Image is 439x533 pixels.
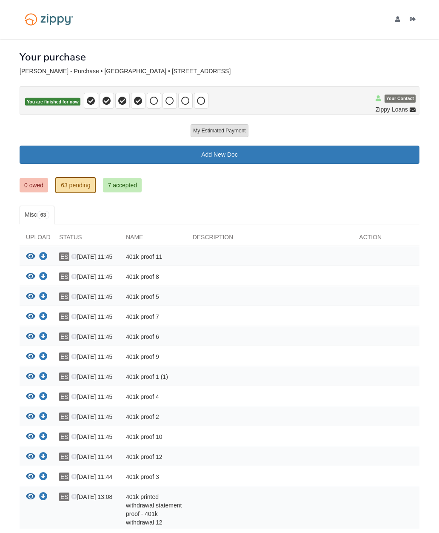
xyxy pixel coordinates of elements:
[385,95,416,103] span: Your Contact
[191,124,248,137] button: My Estimated Payment
[39,374,48,381] a: Download 401k proof 1 (1)
[20,68,419,75] div: [PERSON_NAME] - Purchase • [GEOGRAPHIC_DATA] • [STREET_ADDRESS]
[39,454,48,461] a: Download 401k proof 12
[59,272,69,281] span: ES
[59,493,69,501] span: ES
[39,474,48,481] a: Download 401k proof 3
[26,373,35,381] button: View 401k proof 1 (1)
[55,177,96,193] a: 63 pending
[26,413,35,421] button: View 401k proof 2
[395,16,404,25] a: edit profile
[126,253,162,260] span: 401k proof 11
[71,353,112,360] span: [DATE] 11:45
[71,313,112,320] span: [DATE] 11:45
[71,453,112,460] span: [DATE] 11:44
[103,178,142,192] a: 7 accepted
[126,373,168,380] span: 401k proof 1 (1)
[25,98,80,106] span: You are finished for now
[59,473,69,481] span: ES
[26,252,35,261] button: View 401k proof 11
[39,334,48,341] a: Download 401k proof 6
[59,373,69,381] span: ES
[59,352,69,361] span: ES
[39,434,48,441] a: Download 401k proof 10
[26,493,35,501] button: View 401k printed withdrawal statement proof - 401k withdrawal 12
[39,314,48,321] a: Download 401k proof 7
[59,292,69,301] span: ES
[26,292,35,301] button: View 401k proof 5
[71,373,112,380] span: [DATE] 11:45
[71,393,112,400] span: [DATE] 11:45
[126,413,159,420] span: 401k proof 2
[26,332,35,341] button: View 401k proof 6
[20,52,86,63] h1: Your purchase
[126,333,159,340] span: 401k proof 6
[59,312,69,321] span: ES
[37,211,49,219] span: 63
[71,493,112,500] span: [DATE] 13:08
[186,233,353,246] div: Description
[26,433,35,441] button: View 401k proof 10
[39,254,48,261] a: Download 401k proof 11
[20,233,53,246] div: Upload
[126,353,159,360] span: 401k proof 9
[71,473,112,480] span: [DATE] 11:44
[26,453,35,461] button: View 401k proof 12
[126,313,159,320] span: 401k proof 7
[71,273,112,280] span: [DATE] 11:45
[126,393,159,400] span: 401k proof 4
[26,352,35,361] button: View 401k proof 9
[26,393,35,401] button: View 401k proof 4
[20,206,54,224] a: Misc
[39,394,48,401] a: Download 401k proof 4
[410,16,419,25] a: Log out
[39,414,48,421] a: Download 401k proof 2
[59,332,69,341] span: ES
[20,146,419,164] a: Add New Doc
[376,105,408,114] span: Zippy Loans
[53,233,120,246] div: Status
[71,253,112,260] span: [DATE] 11:45
[39,294,48,301] a: Download 401k proof 5
[71,293,112,300] span: [DATE] 11:45
[126,473,159,480] span: 401k proof 3
[71,433,112,440] span: [DATE] 11:45
[39,274,48,281] a: Download 401k proof 8
[59,413,69,421] span: ES
[20,9,78,29] img: Logo
[126,273,159,280] span: 401k proof 8
[39,354,48,361] a: Download 401k proof 9
[126,493,182,526] span: 401k printed withdrawal statement proof - 401k withdrawal 12
[59,252,69,261] span: ES
[120,233,186,246] div: Name
[59,393,69,401] span: ES
[126,433,162,440] span: 401k proof 10
[20,178,48,192] a: 0 owed
[59,433,69,441] span: ES
[126,293,159,300] span: 401k proof 5
[26,272,35,281] button: View 401k proof 8
[71,333,112,340] span: [DATE] 11:45
[26,473,35,481] button: View 401k proof 3
[353,233,419,246] div: Action
[59,453,69,461] span: ES
[39,494,48,501] a: Download 401k printed withdrawal statement proof - 401k withdrawal 12
[71,413,112,420] span: [DATE] 11:45
[26,312,35,321] button: View 401k proof 7
[126,453,162,460] span: 401k proof 12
